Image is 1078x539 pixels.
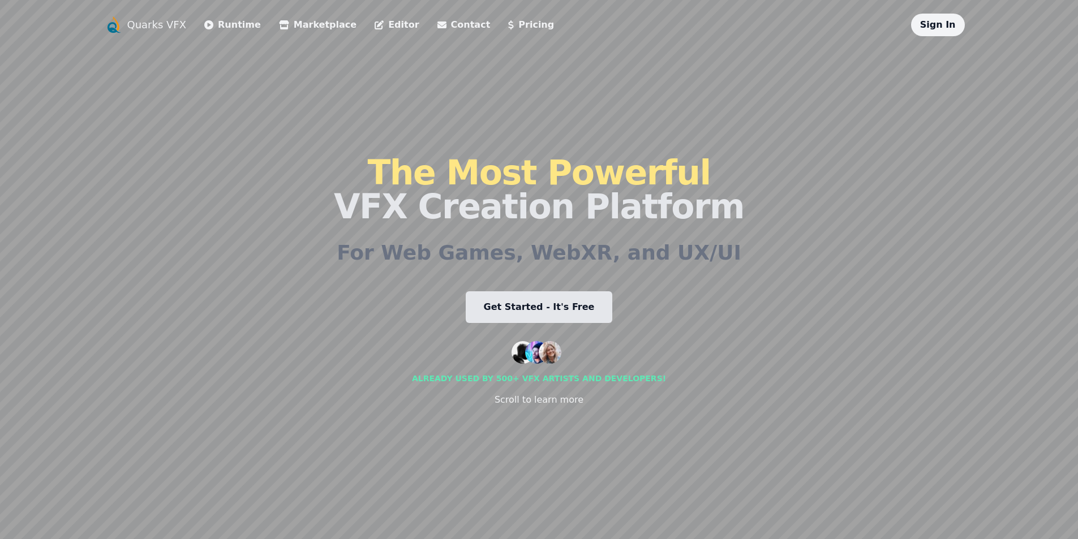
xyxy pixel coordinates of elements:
span: The Most Powerful [367,153,710,192]
a: Editor [375,18,419,32]
a: Runtime [204,18,261,32]
h1: VFX Creation Platform [334,156,744,223]
a: Pricing [508,18,554,32]
img: customer 1 [512,341,534,364]
img: customer 3 [539,341,561,364]
h2: For Web Games, WebXR, and UX/UI [337,242,741,264]
a: Contact [437,18,491,32]
img: customer 2 [525,341,548,364]
a: Get Started - It's Free [466,291,613,323]
a: Sign In [920,19,956,30]
div: Scroll to learn more [495,393,583,407]
div: Already used by 500+ vfx artists and developers! [412,373,666,384]
a: Marketplace [279,18,357,32]
a: Quarks VFX [127,17,187,33]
